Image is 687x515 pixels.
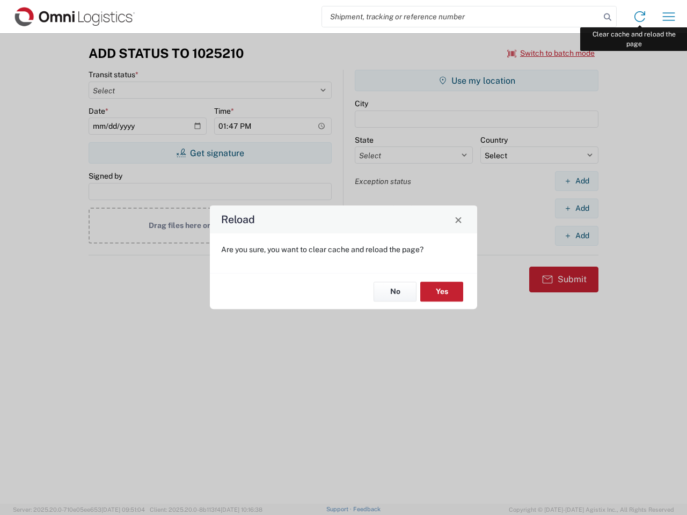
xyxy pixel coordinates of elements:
button: No [374,282,416,301]
button: Yes [420,282,463,301]
h4: Reload [221,212,255,227]
input: Shipment, tracking or reference number [322,6,600,27]
button: Close [451,212,466,227]
p: Are you sure, you want to clear cache and reload the page? [221,245,466,254]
